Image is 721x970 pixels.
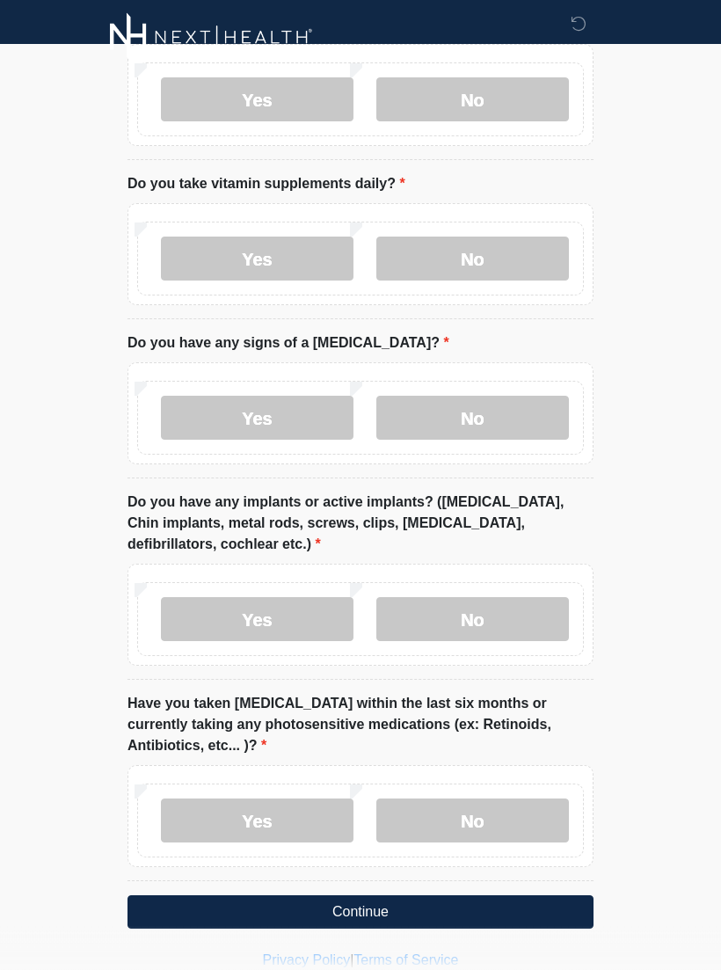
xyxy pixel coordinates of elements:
[127,492,594,556] label: Do you have any implants or active implants? ([MEDICAL_DATA], Chin implants, metal rods, screws, ...
[376,799,569,843] label: No
[376,237,569,281] label: No
[376,78,569,122] label: No
[161,799,353,843] label: Yes
[127,896,594,930] button: Continue
[350,953,353,968] a: |
[376,397,569,441] label: No
[127,694,594,757] label: Have you taken [MEDICAL_DATA] within the last six months or currently taking any photosensitive m...
[127,333,449,354] label: Do you have any signs of a [MEDICAL_DATA]?
[353,953,458,968] a: Terms of Service
[161,598,353,642] label: Yes
[110,13,313,62] img: Next-Health Logo
[127,174,405,195] label: Do you take vitamin supplements daily?
[161,78,353,122] label: Yes
[161,237,353,281] label: Yes
[263,953,351,968] a: Privacy Policy
[161,397,353,441] label: Yes
[376,598,569,642] label: No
